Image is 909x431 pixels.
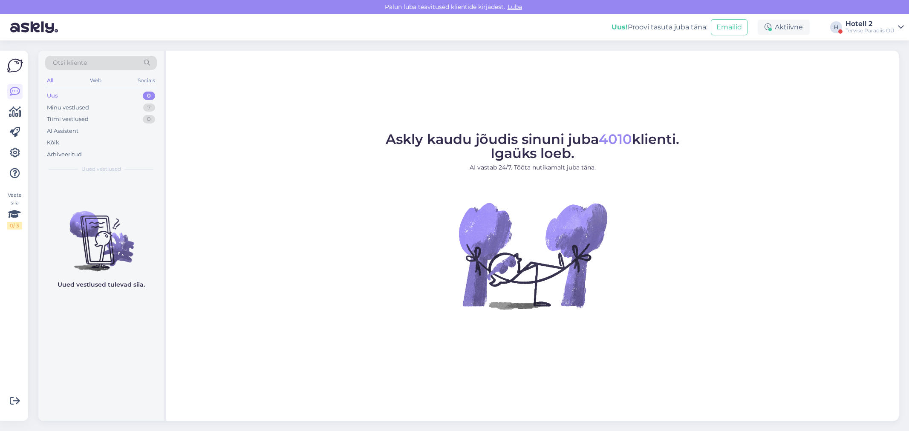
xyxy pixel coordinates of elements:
div: Socials [136,75,157,86]
a: Hotell 2Tervise Paradiis OÜ [846,20,904,34]
img: Askly Logo [7,57,23,74]
b: Uus! [612,23,628,31]
div: 0 [143,92,155,100]
button: Emailid [711,19,747,35]
span: Luba [505,3,525,11]
div: Uus [47,92,58,100]
div: Web [88,75,103,86]
div: AI Assistent [47,127,78,135]
div: 0 [143,115,155,124]
span: Otsi kliente [53,58,87,67]
div: 7 [143,103,155,112]
div: 0 / 3 [7,222,22,230]
div: Aktiivne [758,20,810,35]
div: Hotell 2 [846,20,895,27]
div: Proovi tasuta juba täna: [612,22,707,32]
div: All [45,75,55,86]
div: Minu vestlused [47,103,89,112]
span: 4010 [599,131,632,147]
div: Kõik [47,138,59,147]
p: AI vastab 24/7. Tööta nutikamalt juba täna. [386,163,679,172]
p: Uued vestlused tulevad siia. [58,280,145,289]
div: Arhiveeritud [47,150,82,159]
div: H [830,21,842,33]
div: Tervise Paradiis OÜ [846,27,895,34]
span: Askly kaudu jõudis sinuni juba klienti. Igaüks loeb. [386,131,679,161]
div: Tiimi vestlused [47,115,89,124]
img: No Chat active [456,179,609,332]
img: No chats [38,196,164,273]
div: Vaata siia [7,191,22,230]
span: Uued vestlused [81,165,121,173]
